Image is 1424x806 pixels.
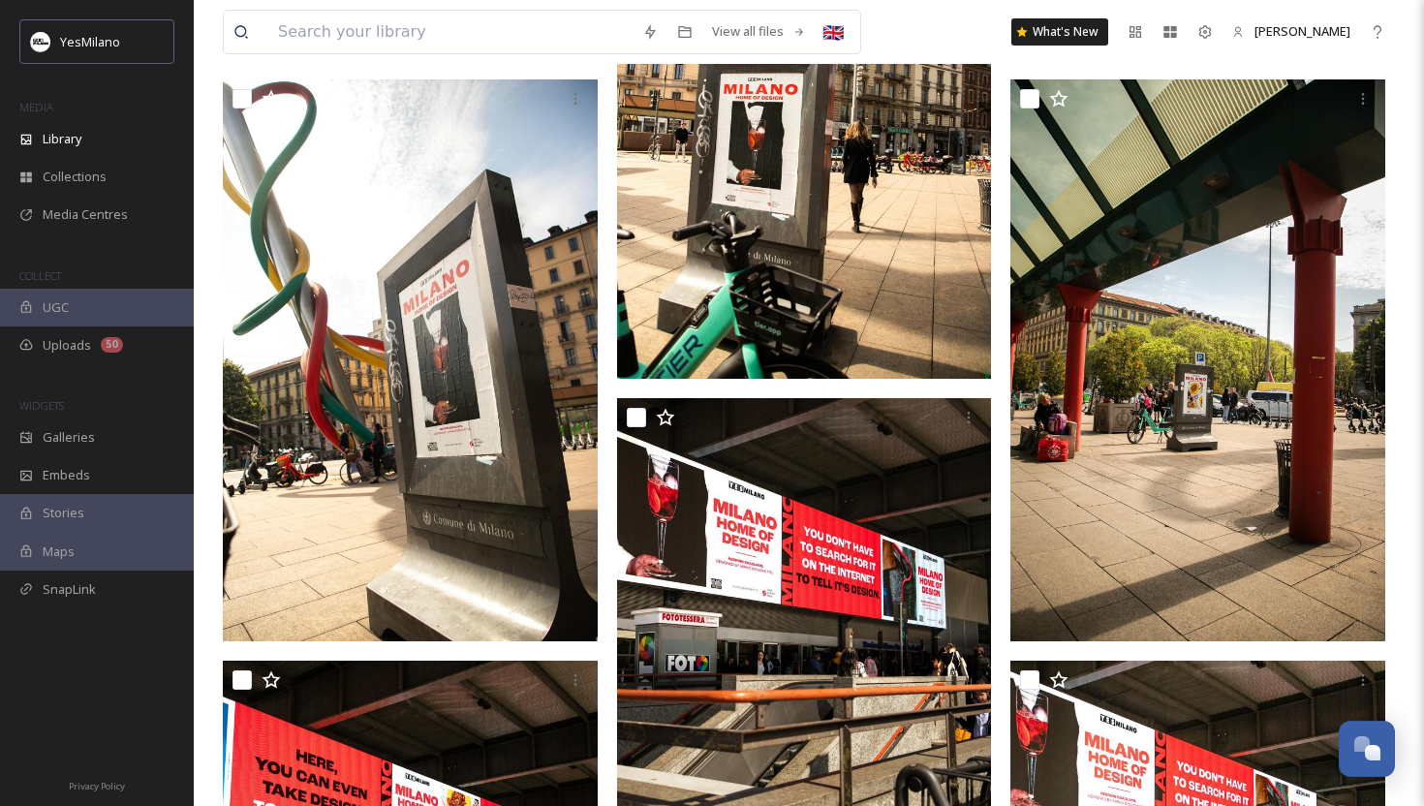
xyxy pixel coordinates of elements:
span: Media Centres [43,205,128,224]
span: Library [43,130,81,148]
a: [PERSON_NAME] [1223,13,1360,50]
span: Uploads [43,336,91,355]
span: YesMilano [60,33,120,50]
span: UGC [43,298,69,317]
span: Privacy Policy [69,780,125,792]
img: IMG_8607.jpg [1010,79,1385,642]
a: Privacy Policy [69,773,125,796]
span: WIDGETS [19,398,64,413]
span: Collections [43,168,107,186]
span: MEDIA [19,100,53,114]
div: 🇬🇧 [816,15,851,49]
span: Stories [43,504,84,522]
span: Embeds [43,466,90,484]
span: [PERSON_NAME] [1254,22,1350,40]
div: 50 [101,337,123,353]
span: Galleries [43,428,95,447]
input: Search your library [268,11,633,53]
img: Logo%20YesMilano%40150x.png [31,32,50,51]
span: COLLECT [19,268,61,283]
a: What's New [1011,18,1108,46]
button: Open Chat [1339,721,1395,777]
span: SnapLink [43,580,96,599]
span: Maps [43,542,75,561]
a: View all files [702,13,816,50]
img: IMG_8619.jpg [223,79,598,642]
